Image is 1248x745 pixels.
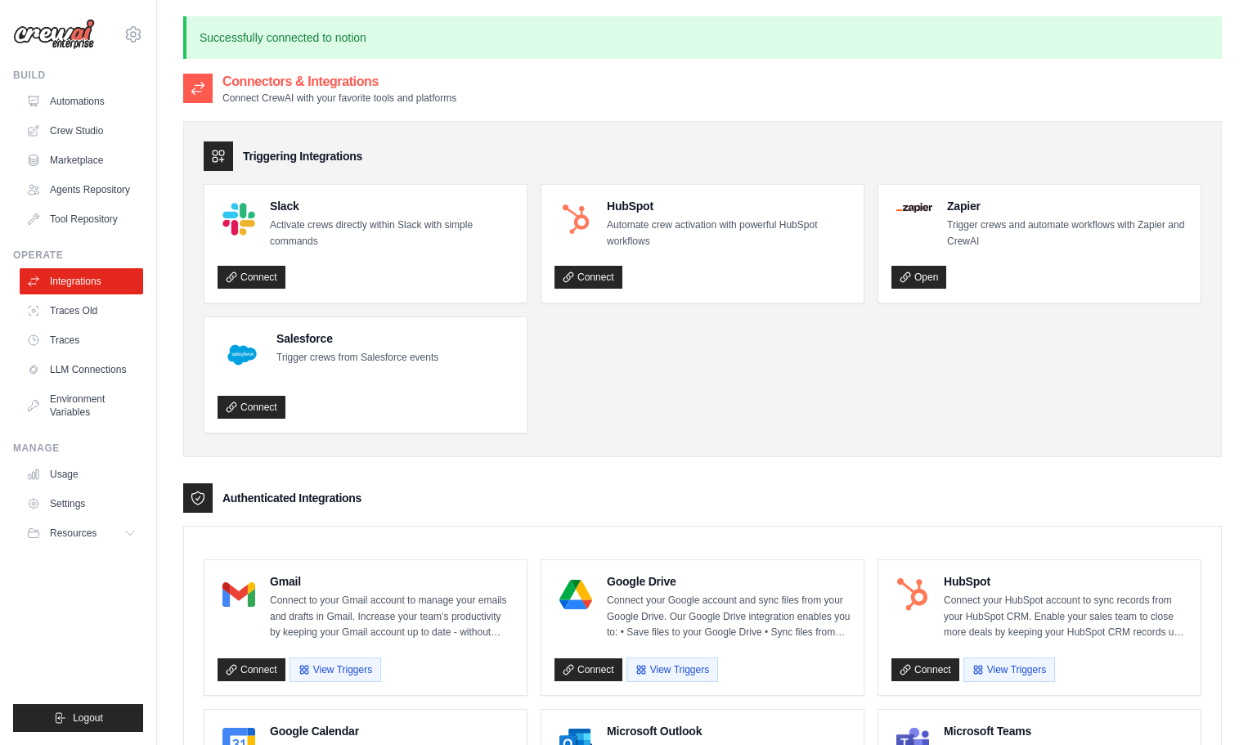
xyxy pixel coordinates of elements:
p: Trigger crews from Salesforce events [276,350,438,366]
button: View Triggers [963,657,1055,682]
img: HubSpot Logo [559,203,592,236]
img: Salesforce Logo [222,335,262,375]
h4: HubSpot [607,198,851,214]
a: Automations [20,88,143,114]
p: Connect your Google account and sync files from your Google Drive. Our Google Drive integration e... [607,593,851,641]
a: Settings [20,491,143,517]
button: View Triggers [626,657,718,682]
a: Environment Variables [20,386,143,425]
a: Crew Studio [20,118,143,144]
p: Automate crew activation with powerful HubSpot workflows [607,218,851,249]
h4: Google Drive [607,573,851,590]
a: Open [891,266,946,289]
img: Google Drive Logo [559,578,592,611]
a: Traces Old [20,298,143,324]
p: Connect your HubSpot account to sync records from your HubSpot CRM. Enable your sales team to clo... [944,593,1187,641]
h4: Gmail [270,573,514,590]
p: Connect CrewAI with your favorite tools and platforms [222,92,456,105]
p: Connect to your Gmail account to manage your emails and drafts in Gmail. Increase your team’s pro... [270,593,514,641]
a: Connect [218,396,285,419]
a: Tool Repository [20,206,143,232]
a: Connect [218,266,285,289]
a: Marketplace [20,147,143,173]
h4: Microsoft Outlook [607,723,851,739]
div: Operate [13,249,143,262]
h4: Salesforce [276,330,438,347]
button: Logout [13,704,143,732]
a: Integrations [20,268,143,294]
h4: Google Calendar [270,723,514,739]
h3: Triggering Integrations [243,148,362,164]
a: Connect [891,658,959,681]
a: Usage [20,461,143,487]
a: LLM Connections [20,357,143,383]
a: Connect [554,266,622,289]
img: Zapier Logo [896,203,932,213]
p: Activate crews directly within Slack with simple commands [270,218,514,249]
img: Slack Logo [222,203,255,236]
a: Connect [554,658,622,681]
h3: Authenticated Integrations [222,490,361,506]
a: Agents Repository [20,177,143,203]
h4: Zapier [947,198,1187,214]
button: Resources [20,520,143,546]
h4: HubSpot [944,573,1187,590]
div: Manage [13,442,143,455]
span: Logout [73,711,103,725]
img: Logo [13,19,95,50]
img: Gmail Logo [222,578,255,611]
h4: Microsoft Teams [944,723,1187,739]
img: HubSpot Logo [896,578,929,611]
p: Trigger crews and automate workflows with Zapier and CrewAI [947,218,1187,249]
h2: Connectors & Integrations [222,72,456,92]
p: Successfully connected to notion [183,16,1222,59]
span: Resources [50,527,97,540]
button: View Triggers [290,657,381,682]
a: Connect [218,658,285,681]
a: Traces [20,327,143,353]
h4: Slack [270,198,514,214]
div: Build [13,69,143,82]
